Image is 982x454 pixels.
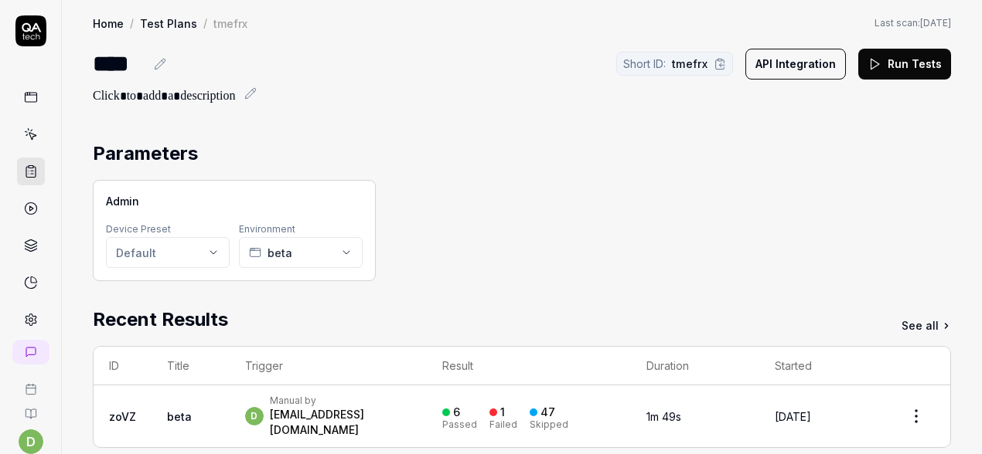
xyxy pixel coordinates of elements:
[270,395,412,407] div: Manual by
[775,410,811,423] time: [DATE]
[106,237,230,268] button: Default
[489,420,517,429] div: Failed
[623,56,666,72] span: Short ID:
[858,49,951,80] button: Run Tests
[745,49,846,80] button: API Integration
[875,16,951,30] span: Last scan:
[427,347,631,385] th: Result
[672,56,708,72] span: tmefrx
[93,140,198,168] h2: Parameters
[230,347,428,385] th: Trigger
[12,340,49,364] a: New conversation
[500,405,505,419] div: 1
[6,371,55,395] a: Book a call with us
[875,16,951,30] button: Last scan:[DATE]
[239,223,295,235] label: Environment
[203,15,207,31] div: /
[239,237,363,268] button: beta
[93,306,228,334] h2: Recent Results
[6,395,55,420] a: Documentation
[245,407,264,425] span: d
[759,347,882,385] th: Started
[631,347,759,385] th: Duration
[213,15,247,31] div: tmefrx
[920,17,951,29] time: [DATE]
[270,407,412,438] div: [EMAIL_ADDRESS][DOMAIN_NAME]
[530,420,568,429] div: Skipped
[106,193,139,209] span: Admin
[902,317,951,334] a: See all
[140,15,197,31] a: Test Plans
[442,420,477,429] div: Passed
[646,410,681,423] time: 1m 49s
[268,245,292,261] span: beta
[152,347,230,385] th: Title
[453,405,460,419] div: 6
[116,245,156,261] div: Default
[109,410,136,423] a: zoVZ
[130,15,134,31] div: /
[19,429,43,454] button: d
[94,347,152,385] th: ID
[106,223,171,235] label: Device Preset
[93,15,124,31] a: Home
[167,410,192,423] a: beta
[540,405,555,419] div: 47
